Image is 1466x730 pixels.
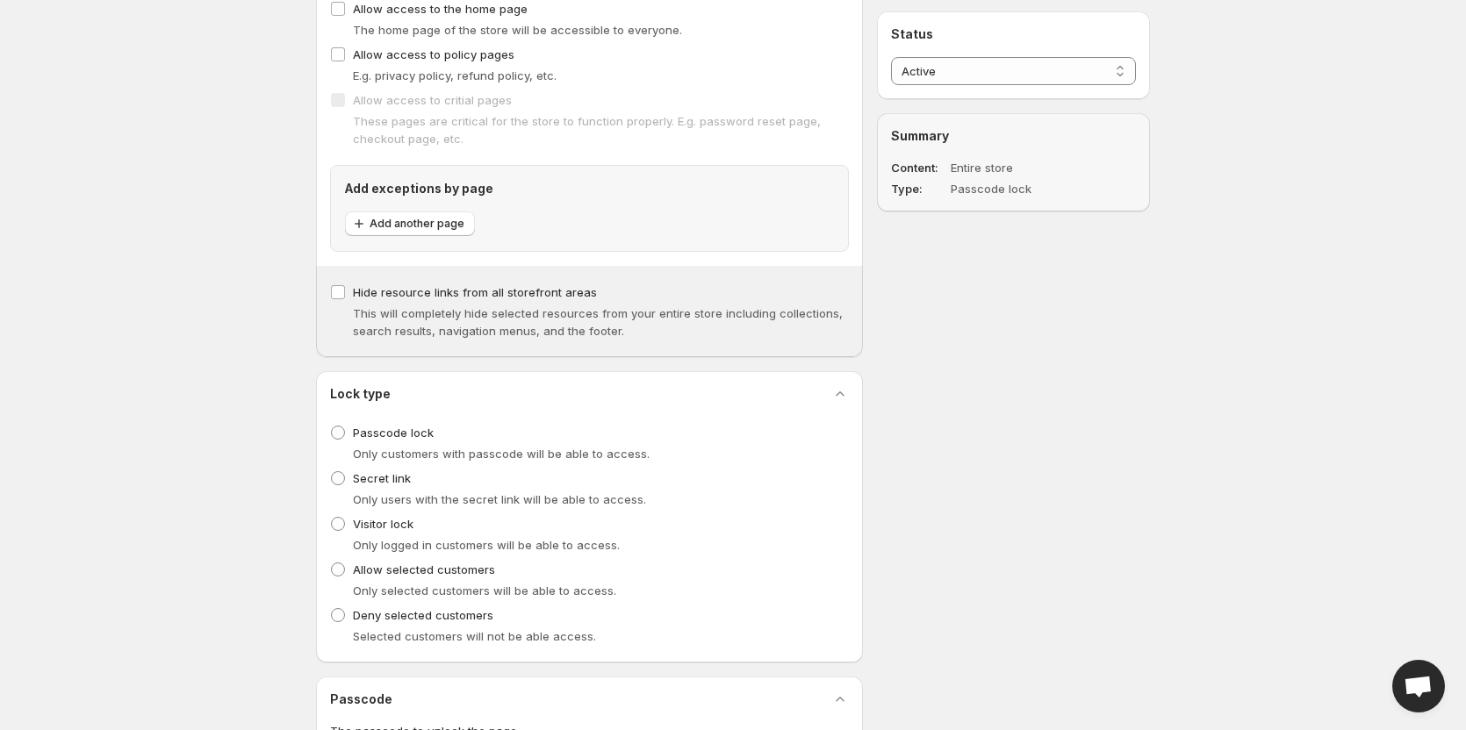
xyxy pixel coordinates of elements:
span: Secret link [353,471,411,485]
span: This will completely hide selected resources from your entire store including collections, search... [353,306,843,338]
span: Allow selected customers [353,562,495,576]
a: Open chat [1392,660,1445,712]
dt: Type: [891,180,947,197]
span: E.g. privacy policy, refund policy, etc. [353,68,557,82]
span: The home page of the store will be accessible to everyone. [353,23,682,37]
span: Visitor lock [353,517,413,531]
span: Allow access to policy pages [353,47,514,61]
h2: Passcode [330,691,392,708]
span: Passcode lock [353,426,434,440]
span: Only users with the secret link will be able to access. [353,492,646,506]
span: Only customers with passcode will be able to access. [353,447,650,461]
h2: Lock type [330,385,391,403]
span: These pages are critical for the store to function properly. E.g. password reset page, checkout p... [353,114,821,146]
span: Only logged in customers will be able to access. [353,538,620,552]
span: Deny selected customers [353,608,493,622]
h2: Status [891,25,1136,43]
span: Hide resource links from all storefront areas [353,285,597,299]
dd: Passcode lock [951,180,1086,197]
h2: Summary [891,127,1136,145]
span: Add another page [370,217,464,231]
dd: Entire store [951,159,1086,176]
span: Allow access to the home page [353,2,528,16]
h2: Add exceptions by page [345,180,834,197]
span: Selected customers will not be able access. [353,629,596,643]
span: Allow access to critial pages [353,93,512,107]
button: Add another page [345,211,475,236]
dt: Content: [891,159,947,176]
span: Only selected customers will be able to access. [353,583,616,598]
